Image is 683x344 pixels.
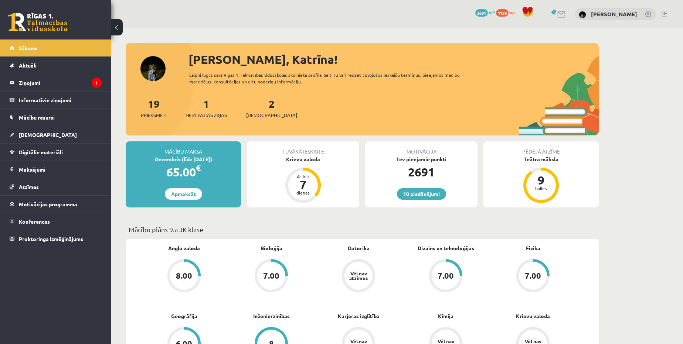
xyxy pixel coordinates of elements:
[19,218,50,225] span: Konferences
[19,131,77,138] span: [DEMOGRAPHIC_DATA]
[19,74,102,91] legend: Ziņojumi
[141,97,166,119] a: 19Priekšmeti
[496,9,518,15] a: 1128 xp
[526,244,540,252] a: Fizika
[263,272,279,280] div: 7.00
[19,45,38,51] span: Sākums
[530,174,552,186] div: 9
[591,10,637,18] a: [PERSON_NAME]
[365,163,478,181] div: 2691
[496,9,509,17] span: 1128
[483,155,599,204] a: Teātra māksla 9 balles
[19,114,55,121] span: Mācību resursi
[10,144,102,161] a: Digitālie materiāli
[418,244,474,252] a: Dizains un tehnoloģijas
[10,196,102,213] a: Motivācijas programma
[438,272,454,280] div: 7.00
[10,126,102,143] a: [DEMOGRAPHIC_DATA]
[126,155,241,163] div: Decembris (līdz [DATE])
[168,244,200,252] a: Angļu valoda
[10,161,102,178] a: Maksājumi
[19,161,102,178] legend: Maksājumi
[129,224,596,234] p: Mācību plāns 9.a JK klase
[141,111,166,119] span: Priekšmeti
[483,141,599,155] div: Pēdējā atzīme
[246,111,297,119] span: [DEMOGRAPHIC_DATA]
[315,259,402,294] a: Vēl nav atzīmes
[92,78,102,88] i: 1
[19,149,63,155] span: Digitālie materiāli
[438,312,453,320] a: Ķīmija
[525,272,541,280] div: 7.00
[10,39,102,56] a: Sākums
[19,201,77,207] span: Motivācijas programma
[246,97,297,119] a: 2[DEMOGRAPHIC_DATA]
[292,174,314,179] div: Atlicis
[397,188,446,200] a: 10 piedāvājumi
[475,9,488,17] span: 2691
[365,141,478,155] div: Motivācija
[261,244,282,252] a: Bioloģija
[530,186,552,190] div: balles
[228,259,315,294] a: 7.00
[19,235,83,242] span: Proktoringa izmēģinājums
[176,272,192,280] div: 8.00
[489,9,495,15] span: mP
[516,312,550,320] a: Krievu valoda
[483,155,599,163] div: Teātra māksla
[365,155,478,163] div: Tev pieejamie punkti
[19,92,102,109] legend: Informatīvie ziņojumi
[165,188,202,200] a: Apmaksāt
[10,92,102,109] a: Informatīvie ziņojumi
[247,155,359,204] a: Krievu valoda Atlicis 7 dienas
[140,259,228,294] a: 8.00
[126,141,241,155] div: Mācību maksa
[186,97,227,119] a: 1Neizlasītās ziņas
[292,190,314,195] div: dienas
[126,163,241,181] div: 65.00
[247,155,359,163] div: Krievu valoda
[579,11,586,18] img: Katrīna Arāja
[19,62,37,69] span: Aktuāli
[189,72,473,85] div: Laipni lūgts savā Rīgas 1. Tālmācības vidusskolas skolnieka profilā. Šeit Tu vari redzēt tuvojošo...
[247,141,359,155] div: Tuvākā ieskaite
[292,179,314,190] div: 7
[171,312,197,320] a: Ģeogrāfija
[10,230,102,247] a: Proktoringa izmēģinājums
[348,244,370,252] a: Datorika
[19,183,39,190] span: Atzīmes
[475,9,495,15] a: 2691 mP
[489,259,577,294] a: 7.00
[402,259,489,294] a: 7.00
[10,178,102,195] a: Atzīmes
[186,111,227,119] span: Neizlasītās ziņas
[510,9,514,15] span: xp
[10,109,102,126] a: Mācību resursi
[338,312,380,320] a: Karjeras izglītība
[10,57,102,74] a: Aktuāli
[10,213,102,230] a: Konferences
[196,162,201,173] span: €
[348,271,369,281] div: Vēl nav atzīmes
[253,312,290,320] a: Inženierzinības
[10,74,102,91] a: Ziņojumi1
[8,13,67,31] a: Rīgas 1. Tālmācības vidusskola
[188,51,599,68] div: [PERSON_NAME], Katrīna!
